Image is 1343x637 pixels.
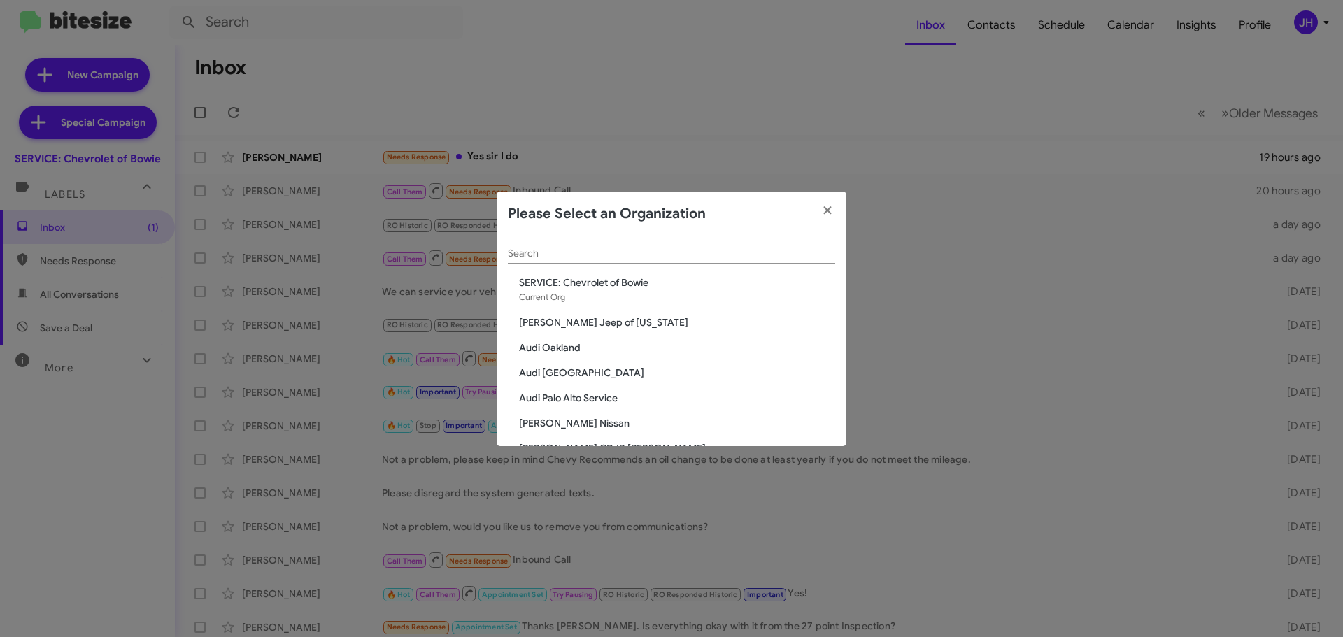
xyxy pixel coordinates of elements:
span: Audi Palo Alto Service [519,391,835,405]
span: [PERSON_NAME] CDJR [PERSON_NAME] [519,441,835,455]
span: Current Org [519,292,565,302]
span: [PERSON_NAME] Nissan [519,416,835,430]
h2: Please Select an Organization [508,203,706,225]
span: [PERSON_NAME] Jeep of [US_STATE] [519,315,835,329]
span: Audi Oakland [519,341,835,355]
span: SERVICE: Chevrolet of Bowie [519,275,835,289]
span: Audi [GEOGRAPHIC_DATA] [519,366,835,380]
